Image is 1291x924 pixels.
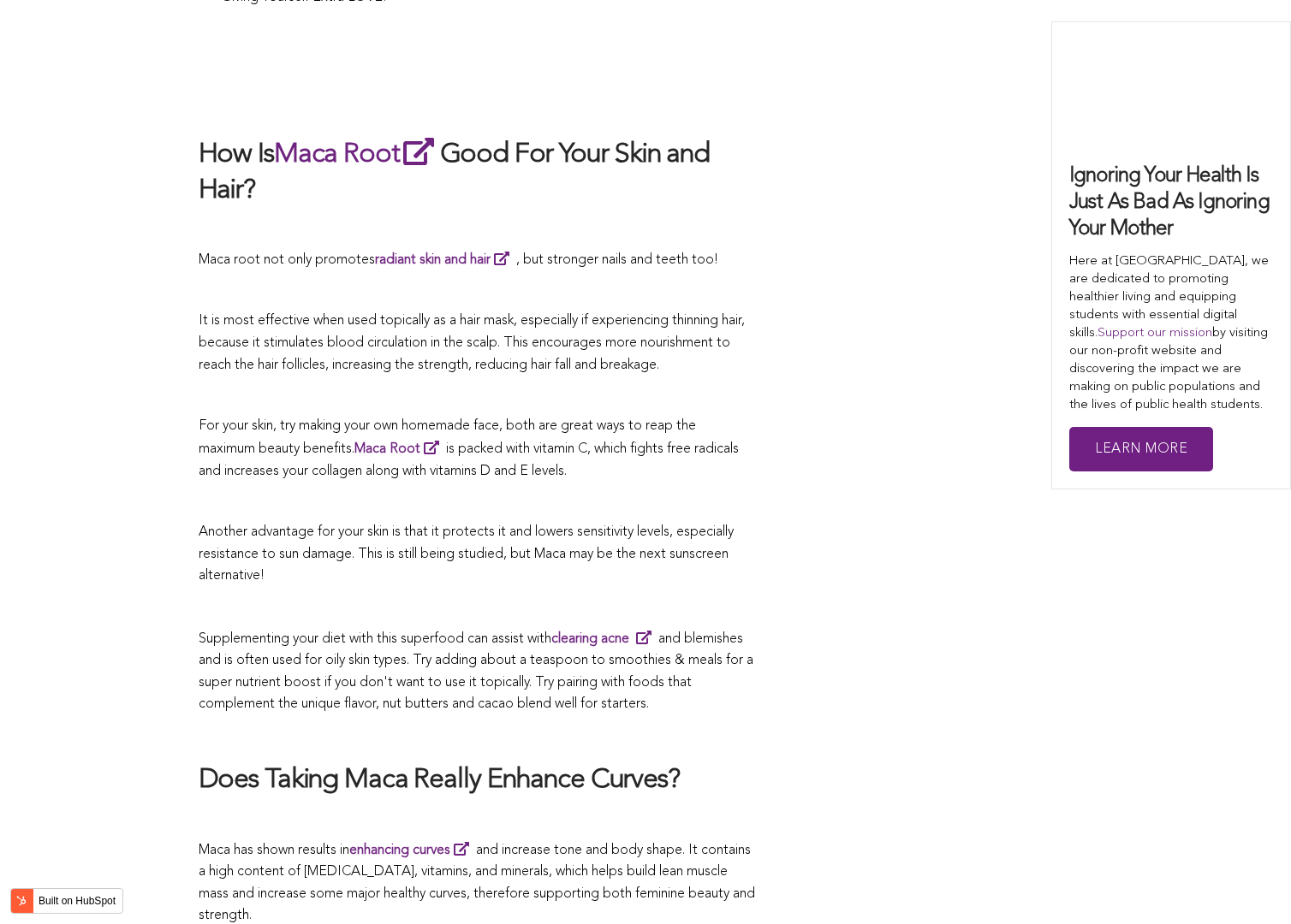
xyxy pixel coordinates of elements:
a: Maca Root [354,442,446,456]
h2: How Is Good For Your Skin and Hair? [199,134,755,209]
span: Supplementing your diet with this superfood can assist with and blemishes and is often used for o... [199,632,753,712]
strong: enhancing curves [349,844,450,857]
a: enhancing curves [349,844,476,857]
span: Maca root not only promotes , but stronger nails and teeth too! [199,253,718,267]
a: clearing acne [551,632,658,646]
a: Learn More [1069,427,1213,472]
span: is packed with vitamin C, which fights free radicals and increases your collagen along with vitam... [199,442,739,478]
iframe: Chat Widget [1205,842,1291,924]
img: HubSpot sprocket logo [11,891,32,911]
span: It is most effective when used topically as a hair mask, especially if experiencing thinning hair... [199,314,745,371]
span: For your skin, try making your own homemade face, both are great ways to reap the maximum beauty ... [199,419,696,457]
span: Another advantage for your skin is that it protects it and lowers sensitivity levels, especially ... [199,525,734,583]
a: radiant skin and hair [375,253,516,267]
a: Maca Root [274,141,440,169]
label: Built on HubSpot [32,890,122,912]
button: Built on HubSpot [10,888,123,914]
strong: clearing acne [551,632,629,646]
span: Maca Root [354,442,420,456]
span: Maca has shown results in and increase tone and body shape. It contains a high content of [MEDICA... [199,844,755,923]
h2: Does Taking Maca Really Enhance Curves? [199,763,755,799]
